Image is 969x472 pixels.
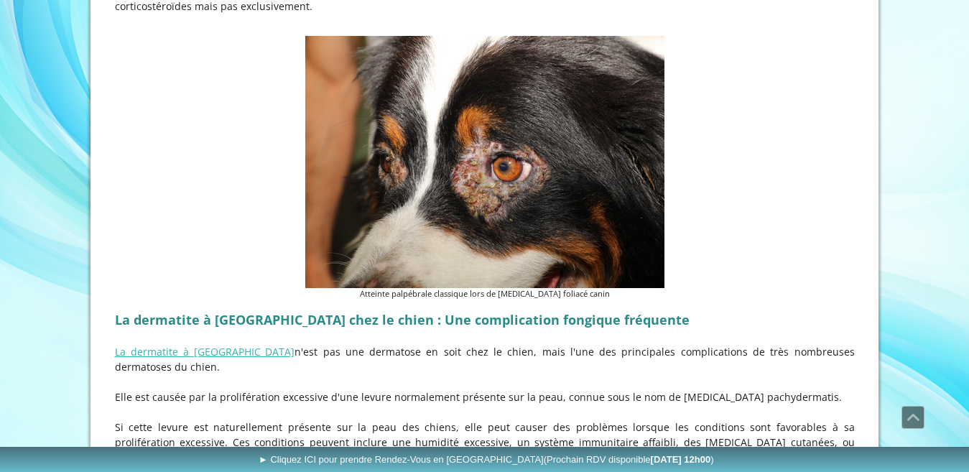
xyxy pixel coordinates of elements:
[544,454,714,465] span: (Prochain RDV disponible )
[115,311,690,328] span: La dermatite à [GEOGRAPHIC_DATA] chez le chien : Une complication fongique fréquente
[305,36,664,288] img: Atteinte palpébrale classique lors de pemphigus foliacé canin
[115,389,855,404] p: Elle est causée par la prolifération excessive d'une levure normalement présente sur la peau, con...
[901,406,924,429] a: Défiler vers le haut
[115,345,295,358] a: La dermatite à [GEOGRAPHIC_DATA]
[259,454,714,465] span: ► Cliquez ICI pour prendre Rendez-Vous en [GEOGRAPHIC_DATA]
[305,288,664,300] figcaption: Atteinte palpébrale classique lors de [MEDICAL_DATA] foliacé canin
[651,454,711,465] b: [DATE] 12h00
[115,420,855,465] p: Si cette levure est naturellement présente sur la peau des chiens, elle peut causer des problèmes...
[115,344,855,374] p: n'est pas une dermatose en soit chez le chien, mais l'une des principales complications de très n...
[902,407,924,428] span: Défiler vers le haut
